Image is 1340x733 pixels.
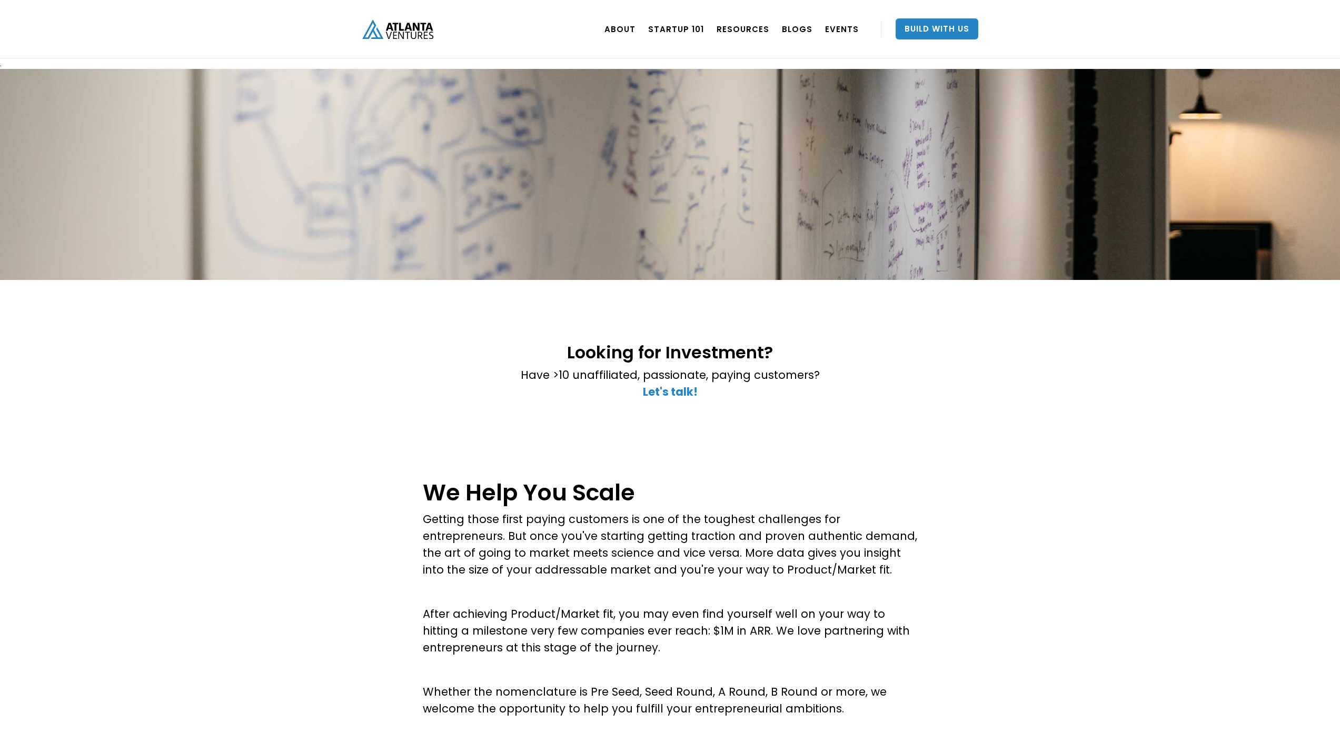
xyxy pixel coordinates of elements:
a: ABOUT [604,14,636,44]
p: After achieving Product/Market fit, you may even find yourself well on your way to hitting a mile... [423,606,918,656]
a: BLOGS [782,14,812,44]
h2: Looking for Investment? [521,343,820,362]
p: Getting those first paying customers is one of the toughest challenges for entrepreneurs. But onc... [423,511,918,578]
a: Startup 101 [648,14,704,44]
p: ‍ [423,661,918,678]
a: RESOURCES [717,14,769,44]
a: EVENTS [825,14,859,44]
p: Whether the nomenclature is Pre Seed, Seed Round, A Round, B Round or more, we welcome the opport... [423,684,918,717]
a: Build With Us [896,18,978,39]
p: Have >10 unaffiliated, passionate, paying customers? ‍ [521,367,820,400]
h1: We Help You Scale [423,479,918,506]
p: ‍ [423,584,918,600]
a: Let's talk! [643,384,698,399]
